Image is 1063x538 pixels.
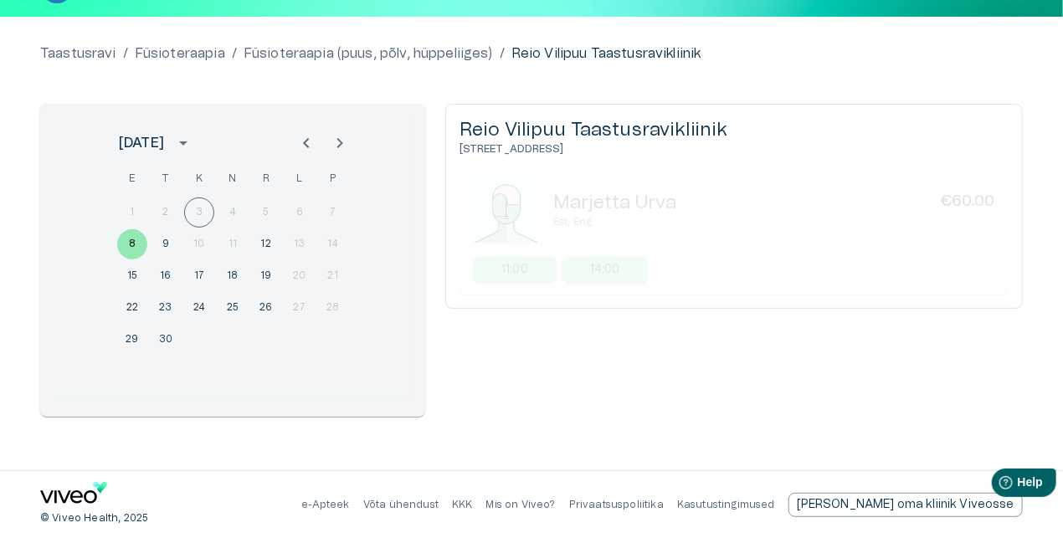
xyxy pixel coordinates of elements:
p: / [123,44,128,64]
img: doctorPlaceholder-zWS651l2.jpeg [473,177,540,243]
span: teisipäev [151,162,181,196]
button: 29 [117,325,147,355]
div: [DATE] [119,133,164,153]
p: 14:00 [590,261,620,279]
iframe: Help widget launcher [932,462,1063,509]
p: Võta ühendust [363,498,439,512]
h5: Marjetta Urva [553,191,676,215]
a: e-Apteek [301,500,349,510]
button: 12 [251,229,281,259]
a: Send email to partnership request to viveo [788,493,1023,517]
span: laupäev [285,162,315,196]
p: Reio Vilipuu Taastusravikliinik [511,44,701,64]
a: Select new timeslot for rescheduling [563,257,647,282]
div: 14:00 [563,257,647,282]
button: 16 [151,261,181,291]
button: 25 [218,293,248,323]
button: calendar view is open, switch to year view [169,129,198,157]
a: Navigate to home page [40,482,107,510]
p: © Viveo Health, 2025 [40,511,148,525]
button: 26 [251,293,281,323]
a: Privaatsuspoliitika [569,500,664,510]
span: reede [251,162,281,196]
button: 18 [218,261,248,291]
span: kolmapäev [184,162,214,196]
p: 11:00 [501,261,528,279]
span: neljapäev [218,162,248,196]
span: pühapäev [318,162,348,196]
button: Next month [323,126,357,160]
button: 15 [117,261,147,291]
a: Füsioteraapia (puus, põlv, hüppeliiges) [244,44,493,64]
p: Mis on Viveo? [486,498,556,512]
a: KKK [452,500,473,510]
p: Est, Eng [553,215,995,229]
div: 11:00 [473,257,557,282]
a: Füsioteraapia [135,44,225,64]
a: Select new timeslot for rescheduling [473,257,557,282]
h6: €60.00 [940,191,995,215]
a: Kasutustingimused [677,500,775,510]
button: 8 [117,229,147,259]
p: / [500,44,505,64]
button: 30 [151,325,181,355]
button: 17 [184,261,214,291]
p: [PERSON_NAME] oma kliinik Viveosse [797,496,1014,514]
div: [PERSON_NAME] oma kliinik Viveosse [788,493,1023,517]
button: 19 [251,261,281,291]
button: 24 [184,293,214,323]
button: 9 [151,229,181,259]
h5: Reio Vilipuu Taastusravikliinik [460,118,1009,142]
h6: [STREET_ADDRESS] [460,142,1009,156]
button: 22 [117,293,147,323]
p: / [232,44,237,64]
button: 23 [151,293,181,323]
a: Taastusravi [40,44,116,64]
span: esmaspäev [117,162,147,196]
